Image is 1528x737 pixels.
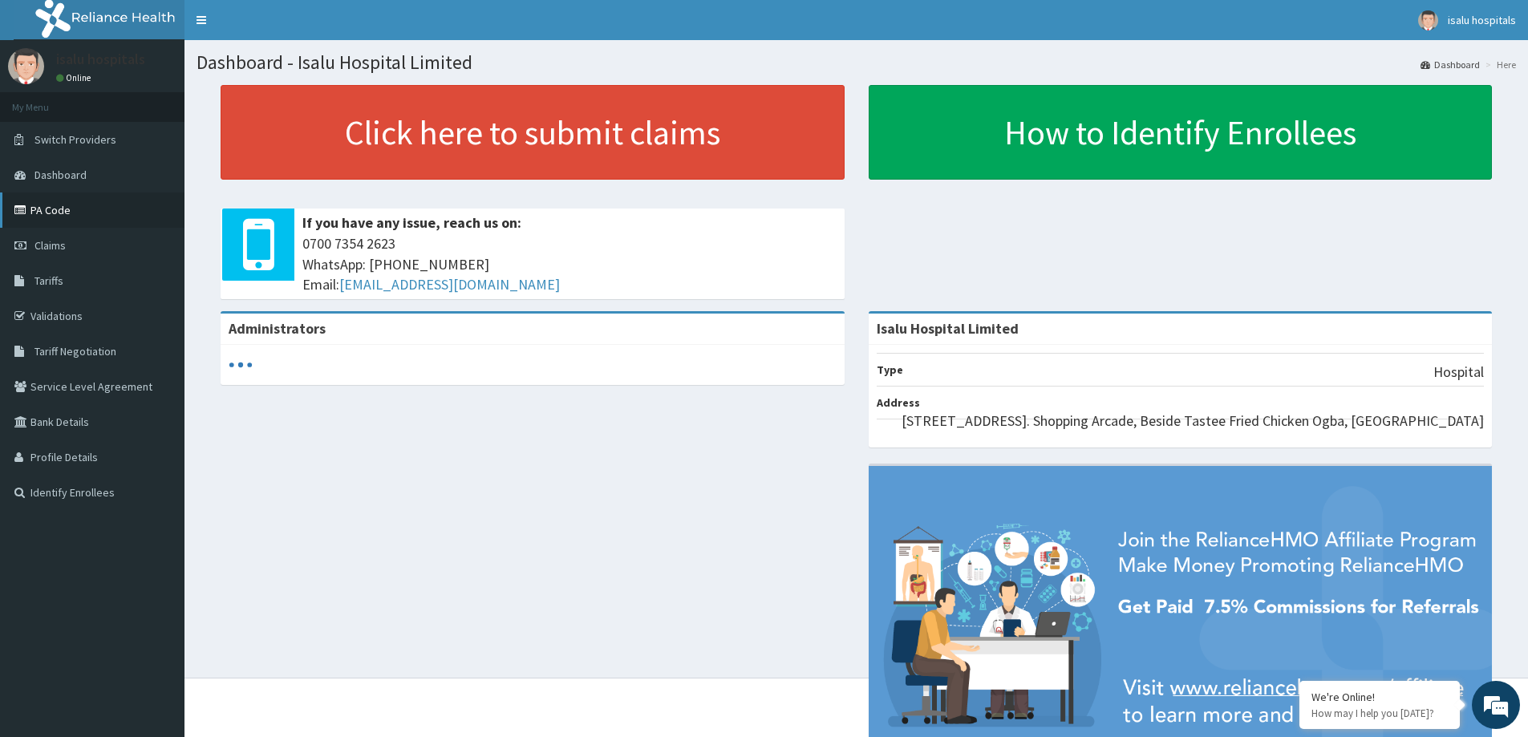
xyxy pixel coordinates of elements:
strong: Isalu Hospital Limited [877,319,1019,338]
p: How may I help you today? [1311,707,1448,720]
svg: audio-loading [229,353,253,377]
a: Click here to submit claims [221,85,845,180]
span: Dashboard [34,168,87,182]
b: Type [877,362,903,377]
b: Address [877,395,920,410]
span: Claims [34,238,66,253]
p: [STREET_ADDRESS]. Shopping Arcade, Beside Tastee Fried Chicken Ogba, [GEOGRAPHIC_DATA] [902,411,1484,431]
span: isalu hospitals [1448,13,1516,27]
span: 0700 7354 2623 WhatsApp: [PHONE_NUMBER] Email: [302,233,837,295]
span: Tariff Negotiation [34,344,116,358]
div: Minimize live chat window [263,8,302,47]
div: We're Online! [1311,690,1448,704]
img: d_794563401_company_1708531726252_794563401 [30,80,65,120]
div: Chat with us now [83,90,270,111]
a: Dashboard [1421,58,1480,71]
img: User Image [1418,10,1438,30]
h1: Dashboard - Isalu Hospital Limited [197,52,1516,73]
a: How to Identify Enrollees [869,85,1493,180]
p: isalu hospitals [56,52,145,67]
b: Administrators [229,319,326,338]
li: Here [1481,58,1516,71]
textarea: Type your message and hit 'Enter' [8,438,306,494]
a: [EMAIL_ADDRESS][DOMAIN_NAME] [339,275,560,294]
span: Tariffs [34,273,63,288]
b: If you have any issue, reach us on: [302,213,521,232]
a: Online [56,72,95,83]
img: User Image [8,48,44,84]
span: We're online! [93,202,221,364]
p: Hospital [1433,362,1484,383]
span: Switch Providers [34,132,116,147]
